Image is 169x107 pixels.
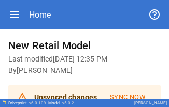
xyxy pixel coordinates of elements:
button: Sync Now [103,89,152,106]
h6: By [PERSON_NAME] [8,65,161,77]
h6: Last modified [DATE] 12:35 PM [8,54,161,65]
h6: New Retail Model [8,37,161,54]
div: Model [48,101,74,105]
span: v 5.0.2 [62,101,74,105]
b: Unsynced changes [34,93,97,101]
div: [PERSON_NAME] [134,101,167,105]
span: v 6.0.109 [29,101,46,105]
div: Home [29,10,51,20]
img: Drivepoint [2,100,6,104]
div: Drivepoint [8,101,46,105]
